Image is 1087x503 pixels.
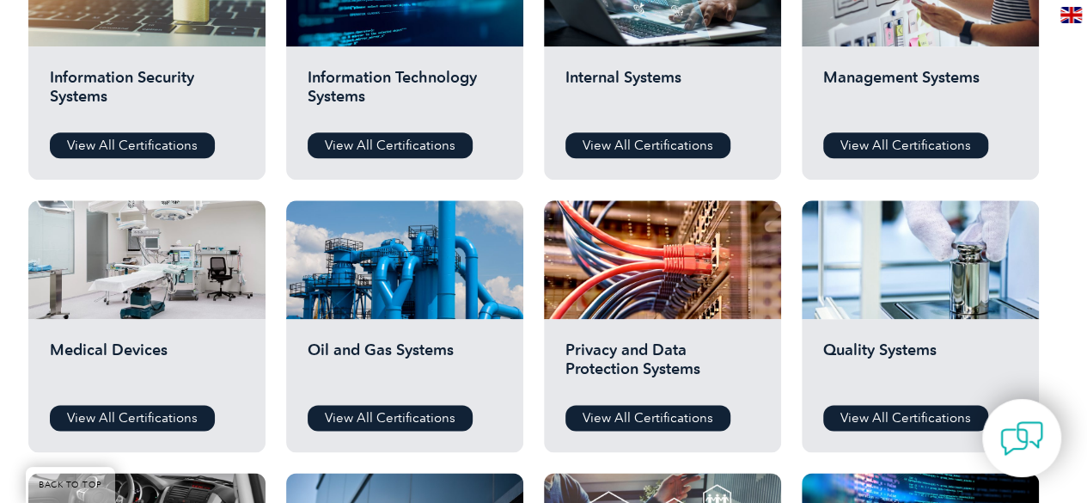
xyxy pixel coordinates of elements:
[1060,7,1082,23] img: en
[308,68,502,120] h2: Information Technology Systems
[565,340,760,392] h2: Privacy and Data Protection Systems
[308,340,502,392] h2: Oil and Gas Systems
[565,132,730,158] a: View All Certifications
[823,405,988,431] a: View All Certifications
[823,340,1017,392] h2: Quality Systems
[308,132,473,158] a: View All Certifications
[26,467,115,503] a: BACK TO TOP
[50,68,244,120] h2: Information Security Systems
[565,68,760,120] h2: Internal Systems
[308,405,473,431] a: View All Certifications
[1000,417,1043,460] img: contact-chat.png
[823,68,1017,120] h2: Management Systems
[50,132,215,158] a: View All Certifications
[823,132,988,158] a: View All Certifications
[50,340,244,392] h2: Medical Devices
[565,405,730,431] a: View All Certifications
[50,405,215,431] a: View All Certifications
